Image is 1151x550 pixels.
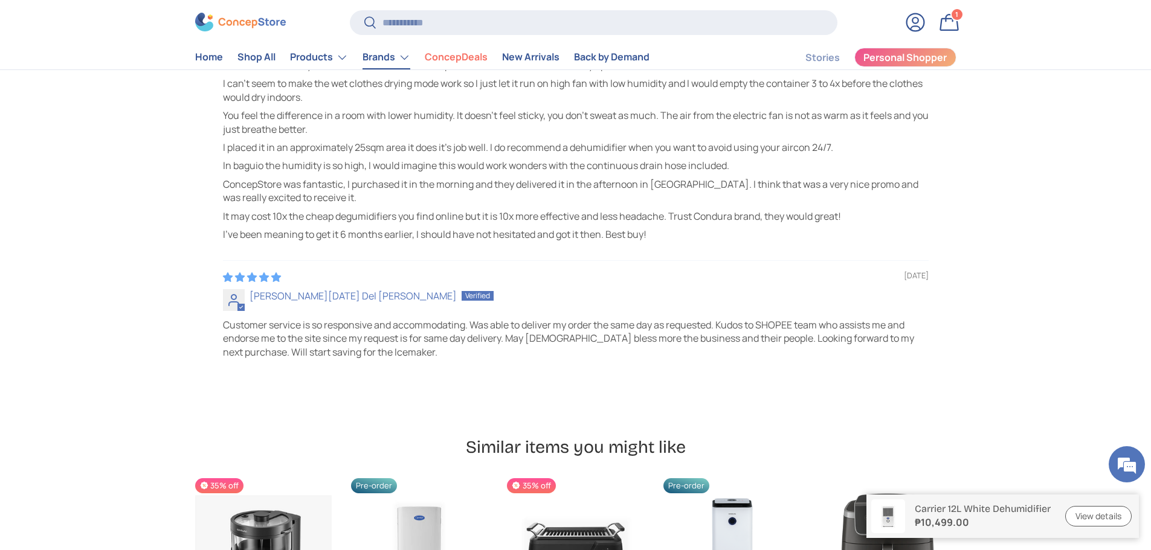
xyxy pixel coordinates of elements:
span: 1 [955,10,958,19]
a: Personal Shopper [854,48,956,67]
p: You feel the difference in a room with lower humidity. It doesn't feel sticky, you don't sweat as... [223,109,929,136]
span: We are offline. Please leave us a message. [25,152,211,274]
span: [PERSON_NAME][DATE] Del [PERSON_NAME] [250,289,457,302]
p: In baguio the humidity is so high, I would imagine this would work wonders with the continuous dr... [223,159,929,172]
p: It may cost 10x the cheap degumidifiers you find online but it is 10x more effective and less hea... [223,209,929,223]
summary: Brands [355,45,418,69]
a: New Arrivals [502,46,559,69]
span: [DATE] [904,270,929,281]
div: Minimize live chat window [198,6,227,35]
a: Stories [805,46,840,69]
a: View details [1065,506,1132,527]
a: Home [195,46,223,69]
p: I placed it in an approximately 25sqm area it does it's job well. I do recommend a dehumidifier w... [223,141,929,154]
a: Back by Demand [574,46,650,69]
nav: Secondary [776,45,956,69]
p: I can't seem to make the wet clothes drying mode work so I just let it run on high fan with low h... [223,77,929,104]
a: Shop All [237,46,276,69]
p: I've been meaning to get it 6 months earlier, I should have not hesitated and got it then. Best buy! [223,228,929,241]
span: Pre-order [351,478,397,493]
span: 5 star review [223,270,281,284]
span: 35% off [507,478,555,493]
summary: Products [283,45,355,69]
nav: Primary [195,45,650,69]
span: Pre-order [663,478,709,493]
a: ConcepDeals [425,46,488,69]
p: Customer service is so responsive and accommodating. Was able to deliver my order the same day as... [223,318,929,359]
span: Personal Shopper [863,53,947,63]
em: Submit [177,372,219,388]
p: Carrier 12L White Dehumidifier [915,503,1051,514]
div: Leave a message [63,68,203,83]
textarea: Type your message and click 'Submit' [6,330,230,372]
span: 35% off [195,478,243,493]
strong: ₱10,499.00 [915,515,1051,529]
img: carrier-dehumidifier-12-liter-full-view-concepstore [871,499,905,533]
h2: Similar items you might like [195,436,956,458]
p: ConcepStore was fantastic, I purchased it in the morning and they delivered it in the afternoon i... [223,177,929,205]
img: ConcepStore [195,13,286,32]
